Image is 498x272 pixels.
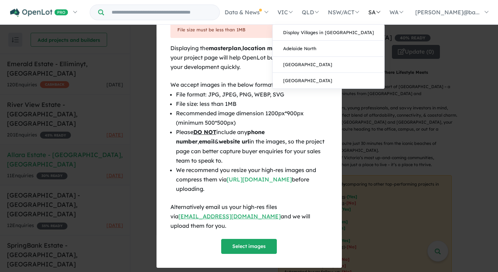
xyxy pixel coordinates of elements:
b: location map [242,45,280,52]
a: Adelaide North [273,41,384,57]
span: [PERSON_NAME]@ba... [415,9,480,16]
b: website url [219,138,249,145]
li: We recommend you resize your high-res images and compress them via before uploading. [176,165,328,194]
a: [EMAIL_ADDRESS][DOMAIN_NAME] [178,213,281,220]
div: File size must be less than 1MB [177,26,321,34]
li: Recommended image dimension 1200px*900px (minimum 500*500px) [176,109,328,127]
img: Openlot PRO Logo White [10,8,68,17]
div: Displaying the , & on your project page will help OpenLot buyers understand your development quic... [170,44,328,72]
a: Display Villages in [GEOGRAPHIC_DATA] [273,25,384,41]
b: masterplan [209,45,241,52]
a: [URL][DOMAIN_NAME] [227,176,292,183]
button: Select images [221,239,277,254]
b: email [199,138,215,145]
div: Alternatively email us your high-res files via and we will upload them for you. [170,202,328,231]
li: File format: JPG, JPEG, PNG, WEBP, SVG [176,90,328,99]
input: Try estate name, suburb, builder or developer [105,5,218,20]
li: Please include any , & in the images, so the project page can better capture buyer enquiries for ... [176,127,328,165]
a: [GEOGRAPHIC_DATA] [273,57,384,73]
li: File size: less than 1MB [176,99,328,109]
u: DO NOT [193,129,216,135]
a: [GEOGRAPHIC_DATA] [273,73,384,88]
div: We accept images in the below format via upload: [170,80,328,90]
